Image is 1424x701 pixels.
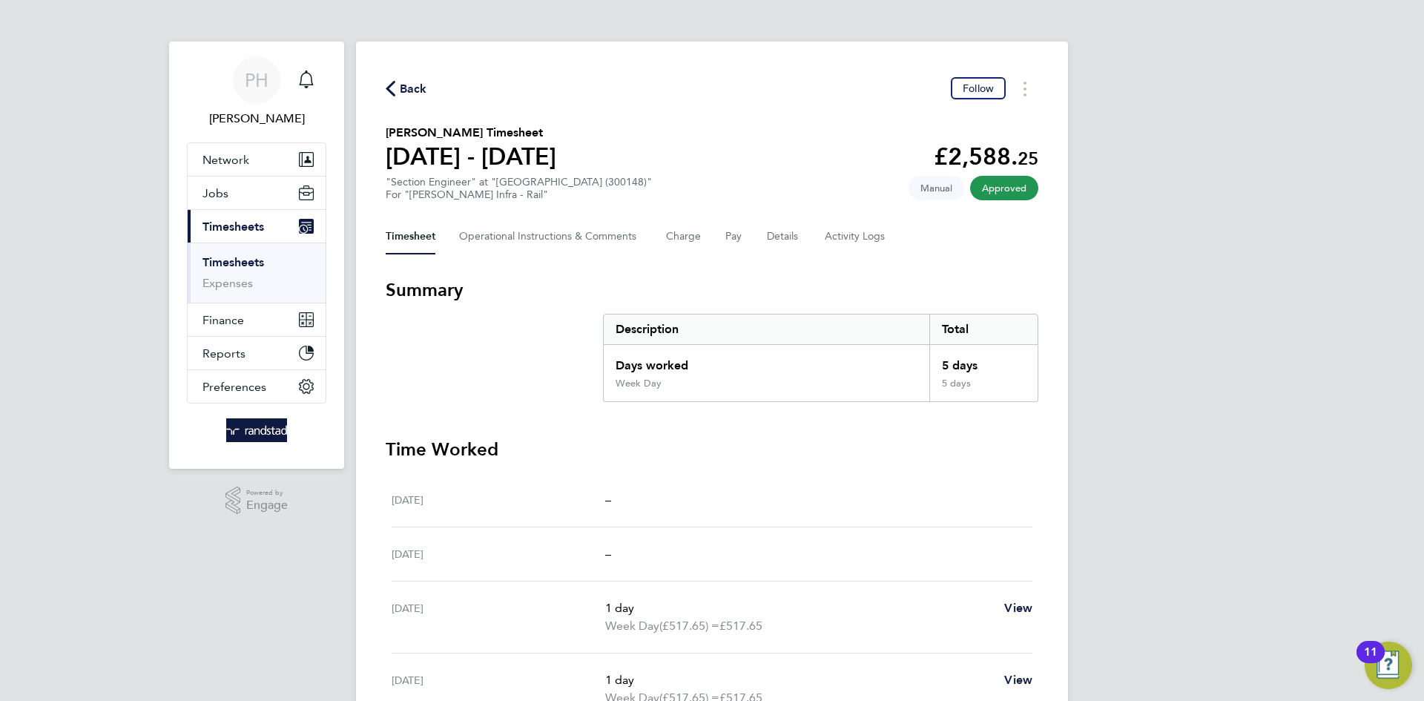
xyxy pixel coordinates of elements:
div: Days worked [604,345,929,378]
span: Network [202,153,249,167]
span: Prabhanjan H [187,110,326,128]
button: Reports [188,337,326,369]
h3: Summary [386,278,1038,302]
a: Go to home page [187,418,326,442]
button: Pay [725,219,743,254]
span: Week Day [605,617,659,635]
button: Timesheet [386,219,435,254]
span: (£517.65) = [659,619,719,633]
p: 1 day [605,599,992,617]
span: Finance [202,313,244,327]
button: Timesheets [188,210,326,243]
a: PH[PERSON_NAME] [187,56,326,128]
button: Open Resource Center, 11 new notifications [1365,642,1412,689]
div: Week Day [616,378,662,389]
a: View [1004,671,1032,689]
button: Jobs [188,177,326,209]
div: Timesheets [188,243,326,303]
div: 11 [1364,652,1377,671]
h1: [DATE] - [DATE] [386,142,556,171]
a: Timesheets [202,255,264,269]
div: 5 days [929,345,1038,378]
div: [DATE] [392,599,605,635]
div: "Section Engineer" at "[GEOGRAPHIC_DATA] (300148)" [386,176,652,201]
button: Activity Logs [825,219,887,254]
nav: Main navigation [169,42,344,469]
button: Preferences [188,370,326,403]
button: Back [386,79,427,98]
span: View [1004,673,1032,687]
button: Finance [188,303,326,336]
img: randstad-logo-retina.png [226,418,288,442]
button: Operational Instructions & Comments [459,219,642,254]
span: Powered by [246,487,288,499]
div: For "[PERSON_NAME] Infra - Rail" [386,188,652,201]
span: PH [245,70,268,90]
span: This timesheet was manually created. [909,176,964,200]
button: Network [188,143,326,176]
span: Reports [202,346,245,361]
span: View [1004,601,1032,615]
span: Jobs [202,186,228,200]
div: [DATE] [392,545,605,563]
div: Total [929,315,1038,344]
span: £517.65 [719,619,762,633]
a: View [1004,599,1032,617]
h2: [PERSON_NAME] Timesheet [386,124,556,142]
h3: Time Worked [386,438,1038,461]
span: Follow [963,82,994,95]
div: Description [604,315,929,344]
a: Expenses [202,276,253,290]
p: 1 day [605,671,992,689]
span: – [605,493,611,507]
span: Timesheets [202,220,264,234]
span: – [605,547,611,561]
span: 25 [1018,148,1038,169]
button: Details [767,219,801,254]
button: Charge [666,219,702,254]
button: Timesheets Menu [1012,77,1038,100]
span: Engage [246,499,288,512]
span: This timesheet has been approved. [970,176,1038,200]
span: Preferences [202,380,266,394]
app-decimal: £2,588. [934,142,1038,171]
button: Follow [951,77,1006,99]
a: Powered byEngage [225,487,289,515]
span: Back [400,80,427,98]
div: [DATE] [392,491,605,509]
div: 5 days [929,378,1038,401]
div: Summary [603,314,1038,402]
